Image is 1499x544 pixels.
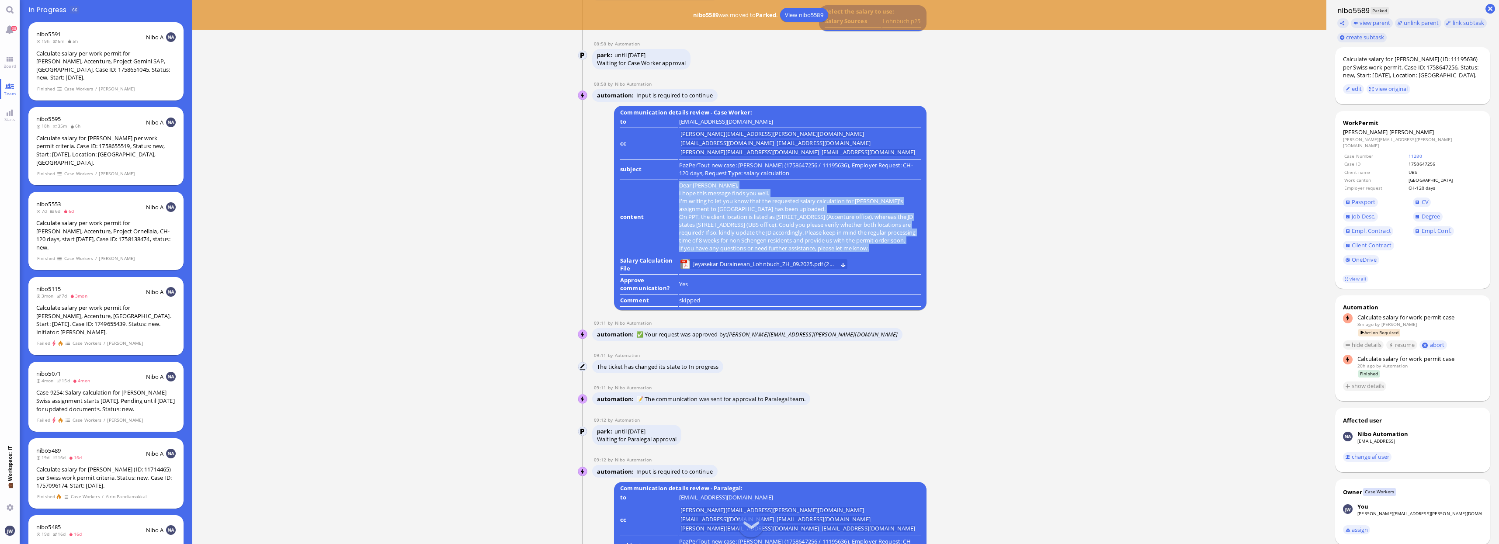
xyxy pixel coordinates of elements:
[64,85,94,93] span: Case Workers
[36,30,61,38] a: nibo5591
[7,27,317,37] p: Dear Accenture,
[1408,177,1482,184] td: [GEOGRAPHIC_DATA]
[1422,227,1451,235] span: Empl. Conf.
[597,435,677,443] div: Waiting for Paralegal approval
[70,123,83,129] span: 6h
[636,395,805,403] span: 📝 The communication was sent for approval to Paralegal team.
[70,493,100,500] span: Case Workers
[107,340,143,347] span: [PERSON_NAME]
[37,416,50,424] span: Failed
[615,352,640,358] span: automation@bluelakelegal.com
[1343,525,1371,535] button: assign
[1352,227,1391,235] span: Empl. Contract
[24,120,317,139] li: Name inconsistency: Passport shows "[PERSON_NAME] DURAINESAN" but application form and other docu...
[7,96,37,103] strong: Heads-up:
[594,320,608,326] span: 09:11
[166,118,176,127] img: NA
[1337,33,1387,42] button: create subtask
[146,288,164,296] span: Nibo A
[37,340,50,347] span: Failed
[1375,321,1380,327] span: by
[1453,19,1485,27] span: link subtask
[103,416,106,424] span: /
[693,11,718,19] b: nibo5589
[166,525,176,535] img: NA
[1344,152,1407,159] td: Case Number
[72,340,102,347] span: Case Workers
[1343,84,1364,94] button: edit
[24,139,317,149] li: Location mismatch: Application [STREET_ADDRESS] while job description [STREET_ADDRESS]
[1358,370,1380,378] span: Finished
[1419,340,1447,350] button: abort
[36,200,61,208] a: nibo5553
[1357,355,1482,363] div: Calculate salary for work permit case
[597,330,636,338] span: automation
[1343,241,1394,250] a: Client Contract
[99,170,135,177] span: [PERSON_NAME]
[7,69,317,88] p: The p25 monthly salary for 45.0 hours per week in [GEOGRAPHIC_DATA] ([GEOGRAPHIC_DATA]) is (Salar...
[36,388,176,413] div: Case 9254: Salary calculation for [PERSON_NAME] Swiss assignment starts [DATE]. Pending until [DA...
[620,181,678,255] td: content
[1343,136,1482,149] dd: [PERSON_NAME][EMAIL_ADDRESS][PERSON_NAME][DOMAIN_NAME]
[52,123,70,129] span: 35m
[594,352,608,358] span: 09:11
[1343,275,1368,283] a: view all
[72,7,77,13] span: 66
[1352,198,1375,206] span: Passport
[99,85,135,93] span: [PERSON_NAME]
[1363,488,1396,495] span: Case Workers
[36,38,52,44] span: 19h
[56,378,73,384] span: 15d
[620,256,678,275] td: Salary Calculation File
[28,5,69,15] span: In progress
[36,447,61,454] a: nibo5489
[578,467,588,477] img: Nibo Automation
[36,123,52,129] span: 18h
[1357,430,1408,438] div: Nibo Automation
[1357,363,1375,369] span: 20h ago
[578,427,588,437] img: Automation
[146,526,164,534] span: Nibo A
[36,115,61,123] a: nibo5595
[1344,184,1407,191] td: Employer request
[1358,329,1401,336] span: Action Required
[628,427,645,435] span: [DATE]
[166,449,176,458] img: NA
[1343,128,1388,136] span: [PERSON_NAME]
[7,9,317,229] body: Rich Text Area. Press ALT-0 for help.
[1343,303,1482,311] div: Automation
[95,85,97,93] span: /
[679,296,700,304] span: skipped
[1395,18,1441,28] button: unlink parent
[37,493,55,500] span: Finished
[680,525,819,532] li: [PERSON_NAME][EMAIL_ADDRESS][DOMAIN_NAME]
[1343,381,1387,391] button: show details
[840,261,846,267] button: Download Jeyasekar Durainesan_Lohnbuch_ZH_09.2025.pdf
[777,516,871,523] li: [EMAIL_ADDRESS][DOMAIN_NAME]
[615,41,640,47] span: automation@bluelakelegal.com
[619,107,753,118] b: Communication details review - Case Worker:
[620,296,678,307] td: Comment
[36,285,61,293] a: nibo5115
[578,330,588,340] img: Nibo Automation
[1413,226,1454,236] a: Empl. Conf.
[1367,84,1410,94] button: view original
[7,43,317,62] p: I hope this message finds you well. I'm writing to let you know that your requested salary calcul...
[36,523,61,531] span: nibo5485
[146,373,164,381] span: Nibo A
[620,129,678,160] td: cc
[72,416,102,424] span: Case Workers
[822,525,916,532] li: [EMAIL_ADDRESS][DOMAIN_NAME]
[1343,488,1363,496] div: Owner
[679,118,773,125] runbook-parameter-view: [EMAIL_ADDRESS][DOMAIN_NAME]
[597,91,636,99] span: automation
[1343,55,1482,80] div: Calculate salary for [PERSON_NAME] (ID: 11195636) per Swiss work permit. Case ID: 1758647256, Sta...
[1386,340,1417,350] button: resume
[608,457,615,463] span: by
[1344,160,1407,167] td: Case ID
[36,304,176,336] div: Calculate salary per work permit for [PERSON_NAME], Accenture, [GEOGRAPHIC_DATA]. Start: [DATE]. ...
